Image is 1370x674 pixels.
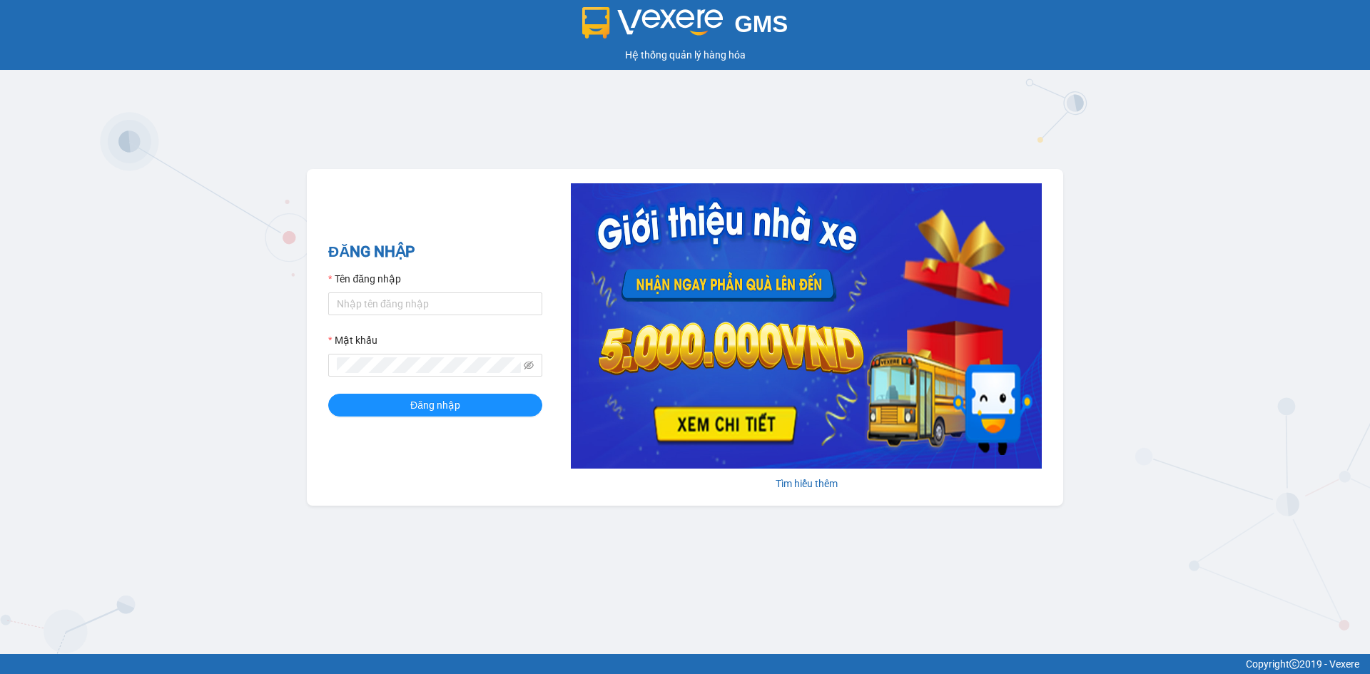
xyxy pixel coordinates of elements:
span: copyright [1289,659,1299,669]
input: Tên đăng nhập [328,292,542,315]
button: Đăng nhập [328,394,542,417]
div: Hệ thống quản lý hàng hóa [4,47,1366,63]
input: Mật khẩu [337,357,521,373]
div: Tìm hiểu thêm [571,476,1042,491]
img: logo 2 [582,7,724,39]
span: GMS [734,11,788,37]
img: banner-0 [571,183,1042,469]
label: Mật khẩu [328,332,377,348]
h2: ĐĂNG NHẬP [328,240,542,264]
label: Tên đăng nhập [328,271,401,287]
a: GMS [582,21,788,33]
span: eye-invisible [524,360,534,370]
div: Copyright 2019 - Vexere [11,656,1359,672]
span: Đăng nhập [410,397,460,413]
